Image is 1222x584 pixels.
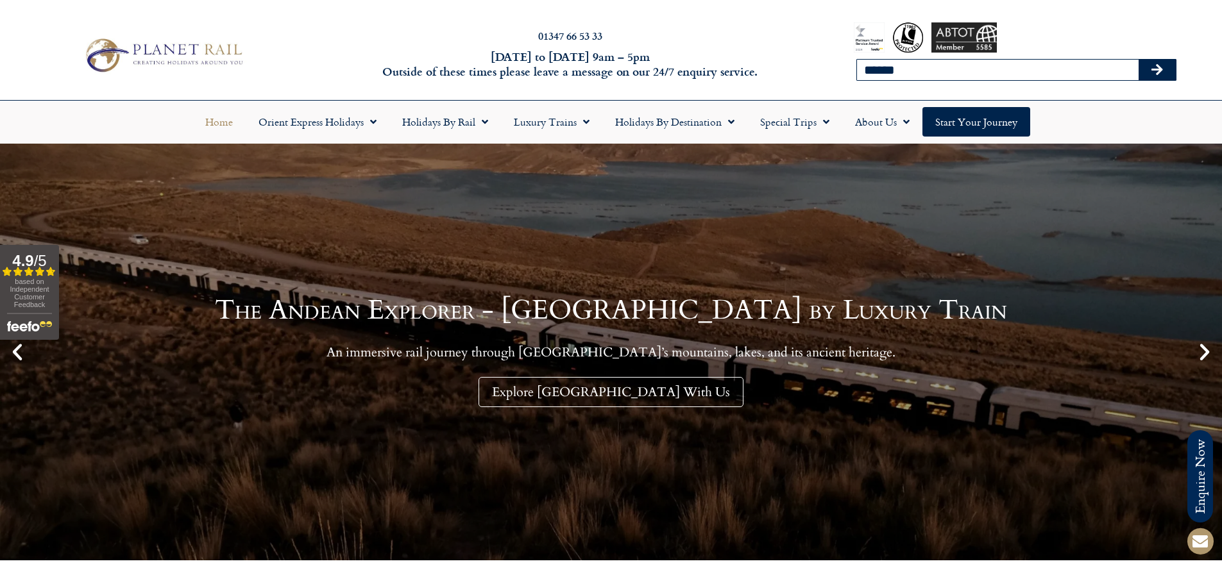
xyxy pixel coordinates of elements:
[215,297,1007,324] h1: The Andean Explorer - [GEOGRAPHIC_DATA] by Luxury Train
[1194,341,1216,363] div: Next slide
[922,107,1030,137] a: Start your Journey
[479,377,743,407] a: Explore [GEOGRAPHIC_DATA] With Us
[747,107,842,137] a: Special Trips
[6,341,28,363] div: Previous slide
[501,107,602,137] a: Luxury Trains
[538,28,602,43] a: 01347 66 53 33
[842,107,922,137] a: About Us
[6,107,1216,137] nav: Menu
[602,107,747,137] a: Holidays by Destination
[389,107,501,137] a: Holidays by Rail
[1139,60,1176,80] button: Search
[246,107,389,137] a: Orient Express Holidays
[79,35,247,76] img: Planet Rail Train Holidays Logo
[329,49,811,79] h6: [DATE] to [DATE] 9am – 5pm Outside of these times please leave a message on our 24/7 enquiry serv...
[215,344,1007,360] p: An immersive rail journey through [GEOGRAPHIC_DATA]’s mountains, lakes, and its ancient heritage.
[192,107,246,137] a: Home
